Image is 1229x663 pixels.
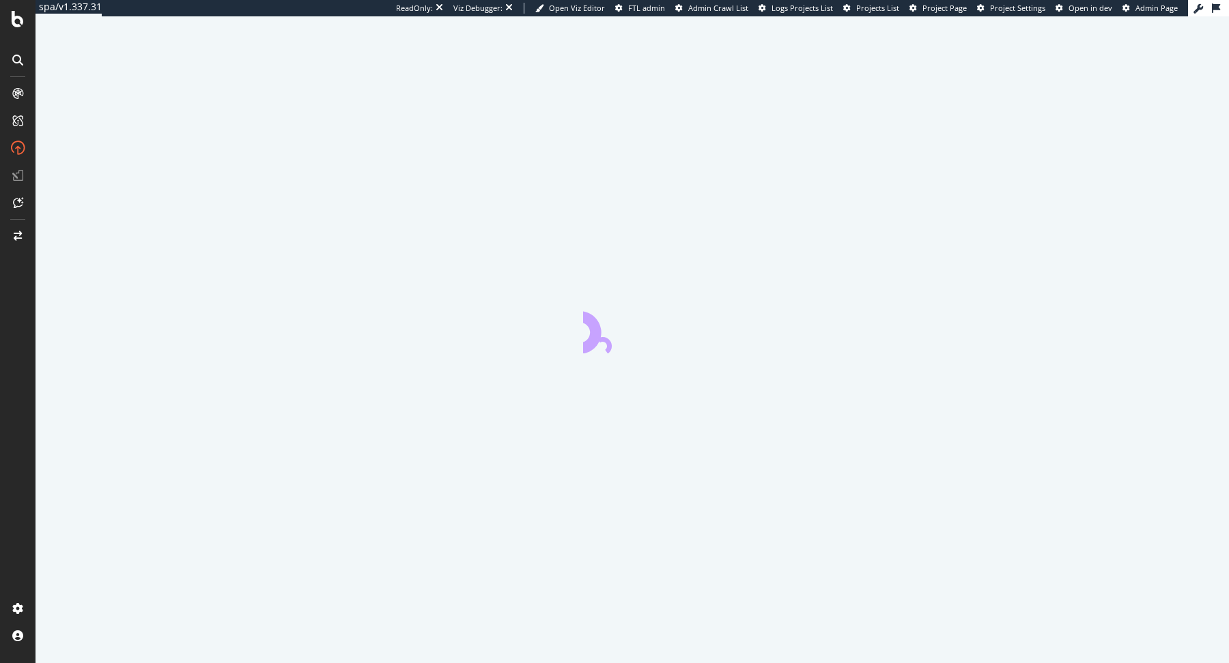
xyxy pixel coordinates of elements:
[909,3,967,14] a: Project Page
[688,3,748,13] span: Admin Crawl List
[977,3,1045,14] a: Project Settings
[759,3,833,14] a: Logs Projects List
[1069,3,1112,13] span: Open in dev
[856,3,899,13] span: Projects List
[549,3,605,13] span: Open Viz Editor
[535,3,605,14] a: Open Viz Editor
[453,3,503,14] div: Viz Debugger:
[583,304,681,353] div: animation
[628,3,665,13] span: FTL admin
[615,3,665,14] a: FTL admin
[1056,3,1112,14] a: Open in dev
[396,3,433,14] div: ReadOnly:
[1122,3,1178,14] a: Admin Page
[922,3,967,13] span: Project Page
[843,3,899,14] a: Projects List
[1135,3,1178,13] span: Admin Page
[990,3,1045,13] span: Project Settings
[675,3,748,14] a: Admin Crawl List
[772,3,833,13] span: Logs Projects List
